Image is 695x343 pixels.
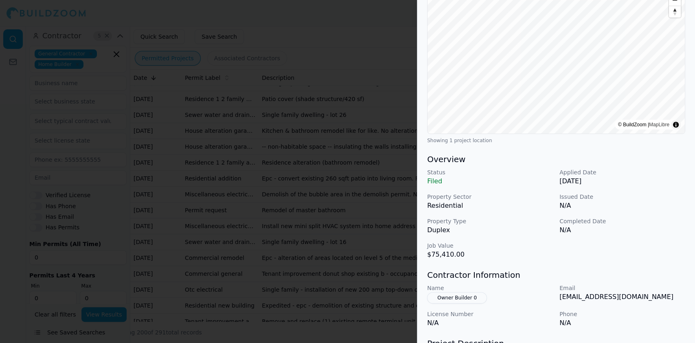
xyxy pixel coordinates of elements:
p: N/A [559,201,685,211]
p: [DATE] [559,176,685,186]
p: $75,410.00 [427,250,553,259]
p: [EMAIL_ADDRESS][DOMAIN_NAME] [559,292,685,302]
p: Property Sector [427,193,553,201]
p: Status [427,168,553,176]
p: Email [559,284,685,292]
h3: Contractor Information [427,269,685,281]
p: Filed [427,176,553,186]
h3: Overview [427,154,685,165]
p: N/A [559,225,685,235]
p: Applied Date [559,168,685,176]
button: Owner Builder 0 [427,292,487,303]
p: Job Value [427,242,553,250]
p: Name [427,284,553,292]
p: Residential [427,201,553,211]
p: Issued Date [559,193,685,201]
summary: Toggle attribution [671,120,681,130]
div: Showing 1 project location [427,137,685,144]
p: Duplex [427,225,553,235]
p: Completed Date [559,217,685,225]
p: N/A [559,318,685,328]
p: Phone [559,310,685,318]
a: MapLibre [649,122,669,128]
div: © BuildZoom | [618,121,669,129]
p: N/A [427,318,553,328]
p: License Number [427,310,553,318]
button: Reset bearing to north [669,6,681,18]
p: Property Type [427,217,553,225]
